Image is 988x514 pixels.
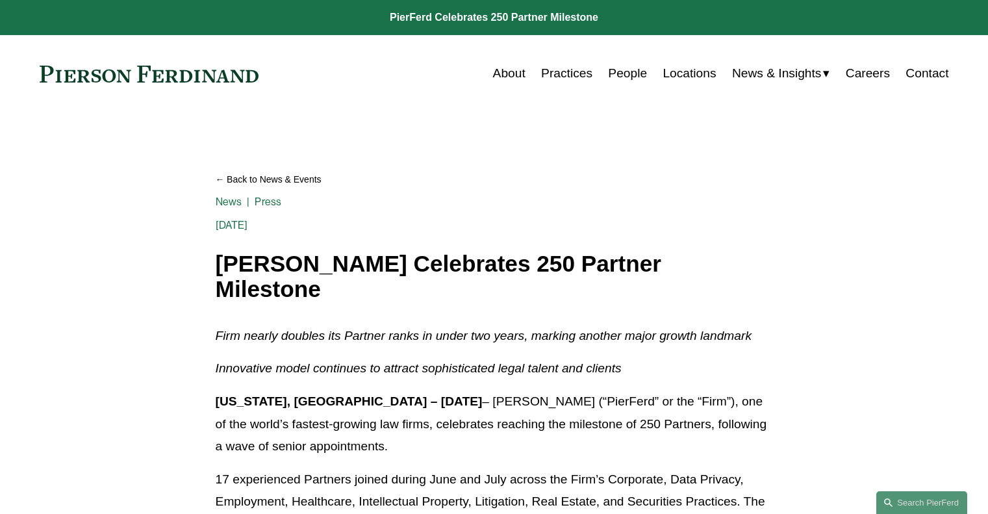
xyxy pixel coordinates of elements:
em: Innovative model continues to attract sophisticated legal talent and clients [216,361,622,375]
a: Contact [906,61,948,86]
a: Careers [846,61,890,86]
a: folder dropdown [732,61,830,86]
a: Press [255,196,281,208]
p: – [PERSON_NAME] (“PierFerd” or the “Firm”), one of the world’s fastest-growing law firms, celebra... [216,391,773,458]
a: Back to News & Events [216,168,773,191]
a: Locations [663,61,716,86]
em: Firm nearly doubles its Partner ranks in under two years, marking another major growth landmark [216,329,752,342]
span: News & Insights [732,62,822,85]
a: People [608,61,647,86]
span: [DATE] [216,219,248,231]
a: News [216,196,242,208]
a: About [493,61,526,86]
h1: [PERSON_NAME] Celebrates 250 Partner Milestone [216,251,773,302]
a: Search this site [876,491,967,514]
a: Practices [541,61,592,86]
strong: [US_STATE], [GEOGRAPHIC_DATA] – [DATE] [216,394,483,408]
